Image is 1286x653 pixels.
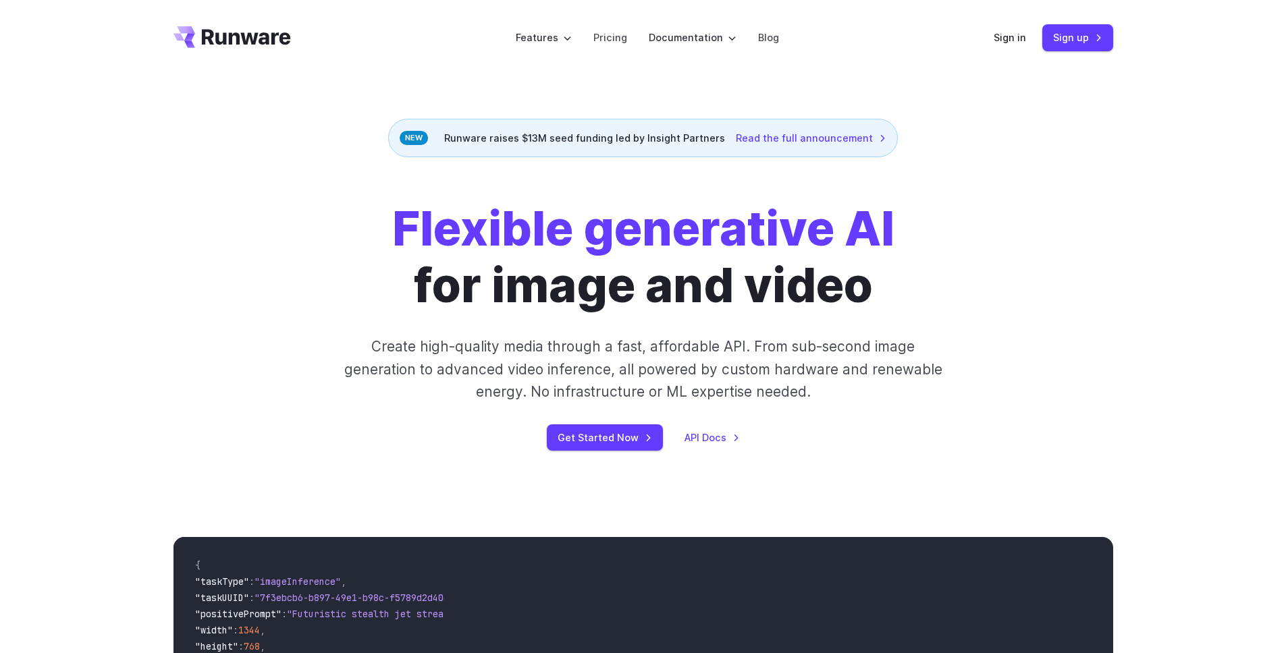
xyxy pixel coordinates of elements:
[238,624,260,636] span: 1344
[233,624,238,636] span: :
[238,640,244,652] span: :
[593,30,627,45] a: Pricing
[758,30,779,45] a: Blog
[388,119,898,157] div: Runware raises $13M seed funding led by Insight Partners
[392,200,894,314] h1: for image and video
[249,575,254,588] span: :
[260,624,265,636] span: ,
[254,575,341,588] span: "imageInference"
[649,30,736,45] label: Documentation
[685,430,740,445] a: API Docs
[287,608,778,620] span: "Futuristic stealth jet streaking through a neon-lit cityscape with glowing purple exhaust"
[1042,24,1113,51] a: Sign up
[173,26,291,48] a: Go to /
[249,592,254,604] span: :
[195,559,200,571] span: {
[244,640,260,652] span: 768
[195,640,238,652] span: "height"
[260,640,265,652] span: ,
[342,335,944,403] p: Create high-quality media through a fast, affordable API. From sub-second image generation to adv...
[254,592,460,604] span: "7f3ebcb6-b897-49e1-b98c-f5789d2d40d7"
[195,592,249,604] span: "taskUUID"
[282,608,287,620] span: :
[341,575,346,588] span: ,
[195,624,233,636] span: "width"
[736,130,886,146] a: Read the full announcement
[392,200,894,257] strong: Flexible generative AI
[195,575,249,588] span: "taskType"
[994,30,1026,45] a: Sign in
[516,30,572,45] label: Features
[547,424,663,451] a: Get Started Now
[195,608,282,620] span: "positivePrompt"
